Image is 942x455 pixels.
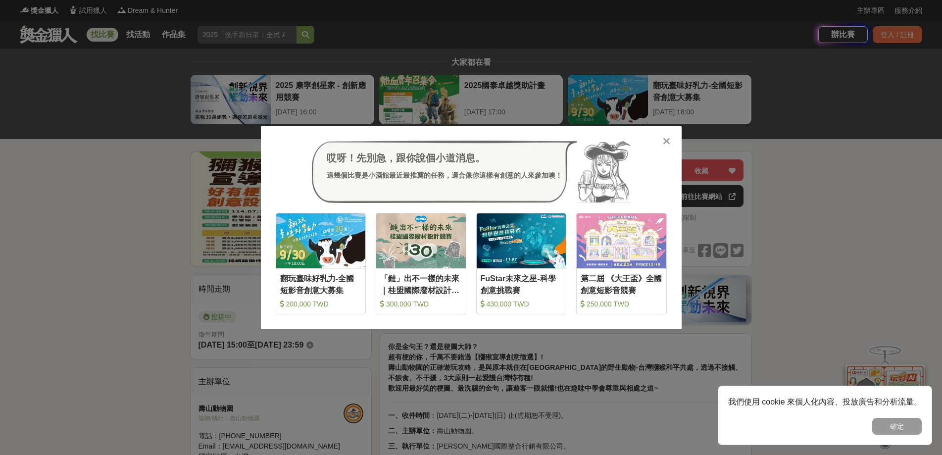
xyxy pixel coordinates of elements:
[576,213,667,314] a: Cover Image第二屆 《大王盃》全國創意短影音競賽 250,000 TWD
[276,213,366,268] img: Cover Image
[477,213,566,268] img: Cover Image
[276,213,366,314] a: Cover Image翻玩臺味好乳力-全國短影音創意大募集 200,000 TWD
[380,273,462,295] div: 「鏈」出不一樣的未來｜桂盟國際廢材設計競賽
[577,213,666,268] img: Cover Image
[380,299,462,309] div: 300,000 TWD
[327,151,562,165] div: 哎呀！先別急，跟你說個小道消息。
[728,398,922,406] span: 我們使用 cookie 來個人化內容、投放廣告和分析流量。
[581,273,662,295] div: 第二屆 《大王盃》全國創意短影音競賽
[872,418,922,435] button: 確定
[280,299,362,309] div: 200,000 TWD
[481,299,562,309] div: 430,000 TWD
[376,213,466,314] a: Cover Image「鏈」出不一樣的未來｜桂盟國際廢材設計競賽 300,000 TWD
[581,299,662,309] div: 250,000 TWD
[476,213,567,314] a: Cover ImageFuStar未來之星-科學創意挑戰賽 430,000 TWD
[376,213,466,268] img: Cover Image
[280,273,362,295] div: 翻玩臺味好乳力-全國短影音創意大募集
[481,273,562,295] div: FuStar未來之星-科學創意挑戰賽
[577,141,631,203] img: Avatar
[327,170,562,181] div: 這幾個比賽是小酒館最近最推薦的任務，適合像你這樣有創意的人來參加噢！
